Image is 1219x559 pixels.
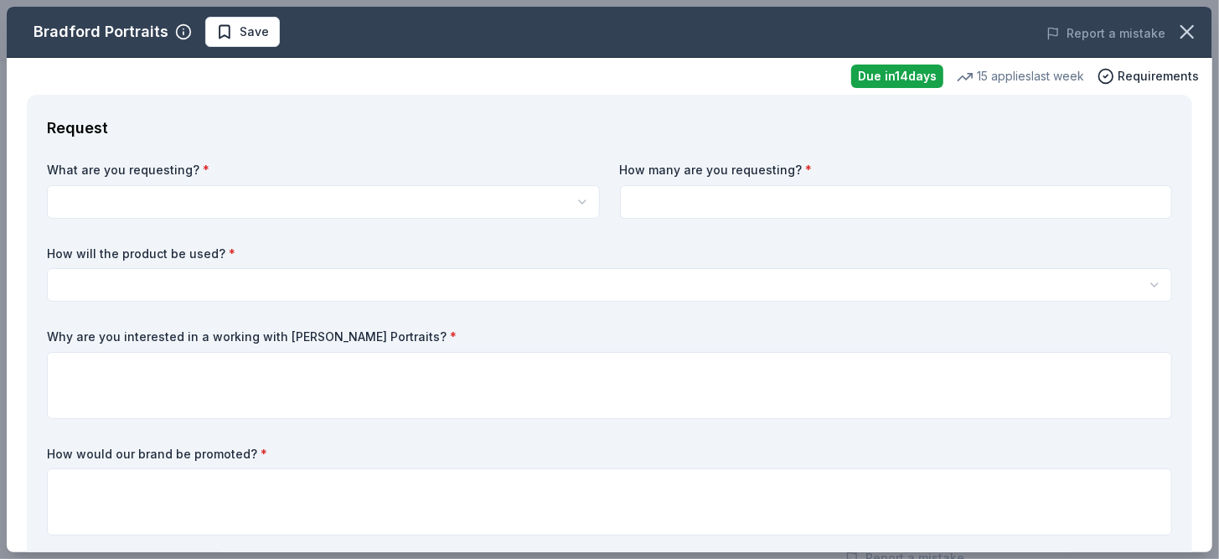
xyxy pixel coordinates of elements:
label: Why are you interested in a working with [PERSON_NAME] Portraits? [47,329,1172,345]
label: What are you requesting? [47,162,600,179]
button: Requirements [1098,66,1199,86]
div: Request [47,115,1172,142]
button: Report a mistake [1046,23,1165,44]
button: Save [205,17,280,47]
label: How many are you requesting? [620,162,1173,179]
label: How will the product be used? [47,246,1172,262]
div: 15 applies last week [957,66,1084,86]
div: Due in 14 days [851,65,943,88]
label: How would our brand be promoted? [47,446,1172,463]
span: Requirements [1118,66,1199,86]
div: Bradford Portraits [34,18,168,45]
span: Save [240,22,269,42]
